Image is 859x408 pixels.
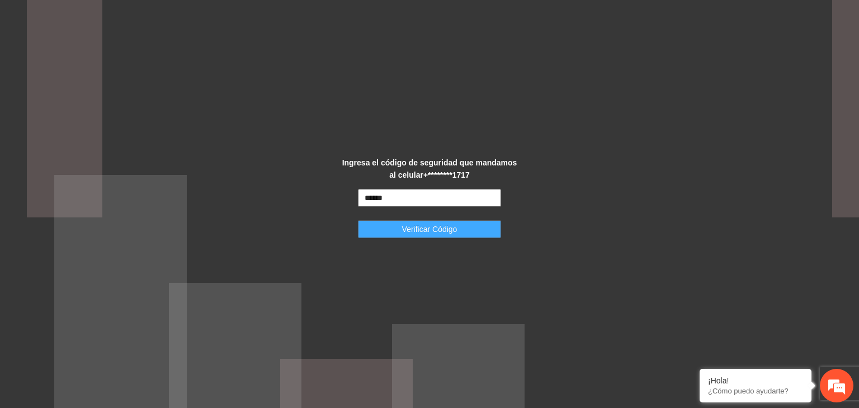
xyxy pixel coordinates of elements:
div: Chatee con nosotros ahora [58,57,188,72]
p: ¿Cómo puedo ayudarte? [708,387,803,395]
textarea: Escriba su mensaje y pulse “Intro” [6,282,213,321]
div: ¡Hola! [708,376,803,385]
div: Minimizar ventana de chat en vivo [183,6,210,32]
span: Verificar Código [402,223,457,235]
span: Estamos en línea. [65,137,154,250]
strong: Ingresa el código de seguridad que mandamos al celular +********1717 [342,158,517,179]
button: Verificar Código [358,220,501,238]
